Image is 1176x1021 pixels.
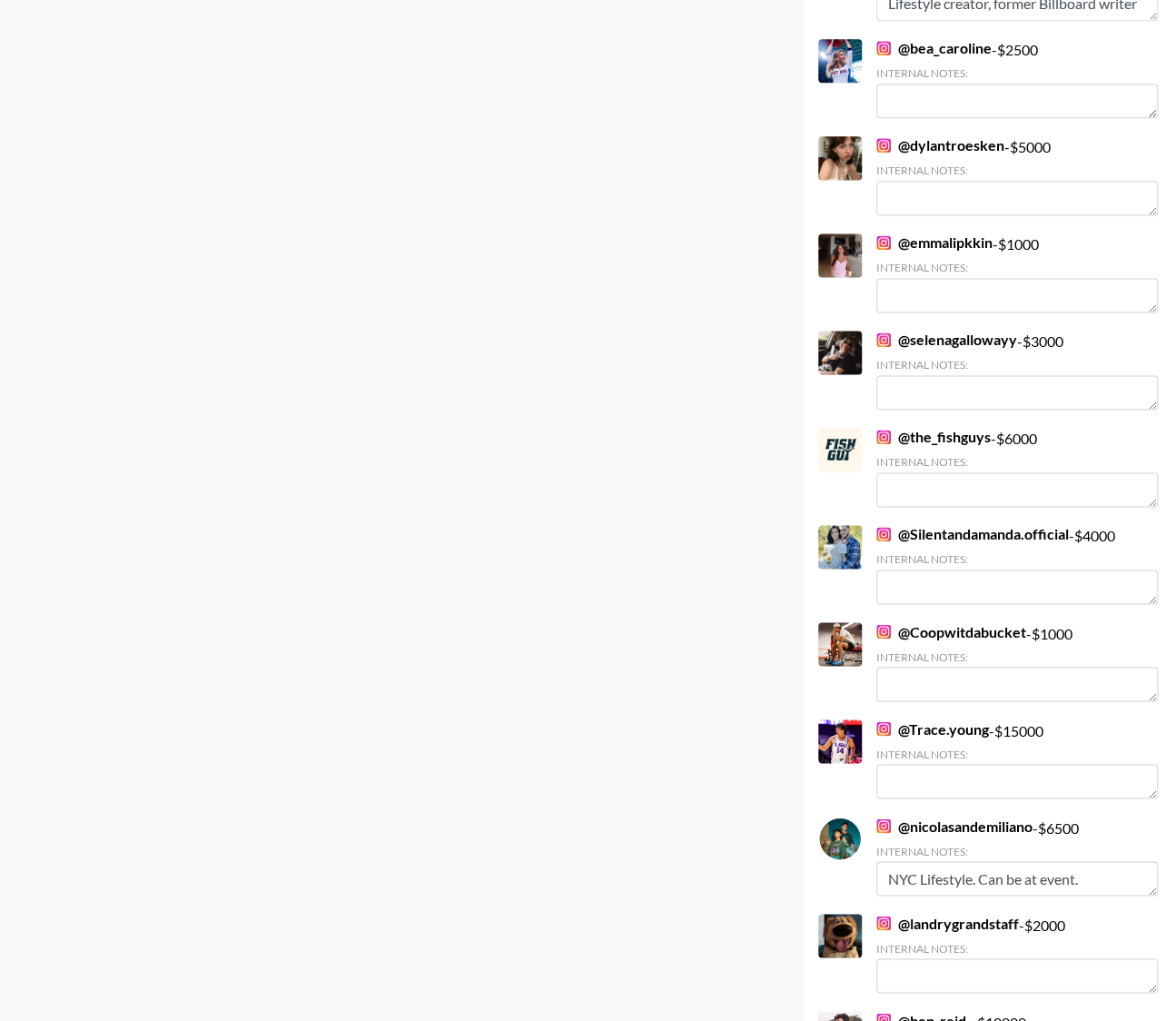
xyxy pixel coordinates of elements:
div: - $ 2000 [876,914,1158,993]
div: Internal Notes: [876,649,1158,663]
img: Instagram [876,332,891,347]
div: - $ 3000 [876,331,1158,410]
img: Instagram [876,624,891,639]
img: Instagram [876,818,891,833]
a: @dylantroesken [876,136,1004,154]
img: Instagram [876,527,891,541]
div: Internal Notes: [876,164,1158,177]
div: Internal Notes: [876,455,1158,469]
textarea: NYC Lifestyle. Can be at event. [876,861,1158,896]
div: Internal Notes: [876,261,1158,274]
a: @selenagallowayy [876,331,1017,349]
div: Internal Notes: [876,358,1158,372]
img: Instagram [876,721,891,736]
div: Internal Notes: [876,552,1158,566]
a: @emmalipkkin [876,233,993,252]
div: Internal Notes: [876,747,1158,760]
img: Instagram [876,235,891,250]
div: - $ 2500 [876,39,1158,118]
div: - $ 1000 [876,233,1158,312]
a: @nicolasandemiliano [876,817,1033,835]
div: - $ 1000 [876,622,1158,701]
a: @Coopwitdabucket [876,622,1026,640]
a: @bea_caroline [876,39,992,57]
div: Internal Notes: [876,844,1158,857]
div: - $ 5000 [876,136,1158,215]
div: - $ 15000 [876,719,1158,798]
a: @Silentandamanda.official [876,525,1069,543]
a: @landrygrandstaff [876,914,1019,932]
img: Instagram [876,41,891,55]
div: Internal Notes: [876,66,1158,80]
div: Internal Notes: [876,941,1158,955]
img: Instagram [876,430,891,444]
a: @the_fishguys [876,428,991,446]
img: Instagram [876,916,891,930]
div: - $ 6000 [876,428,1158,507]
img: Instagram [876,138,891,153]
a: @Trace.young [876,719,989,738]
div: - $ 4000 [876,525,1158,604]
div: - $ 6500 [876,817,1158,896]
